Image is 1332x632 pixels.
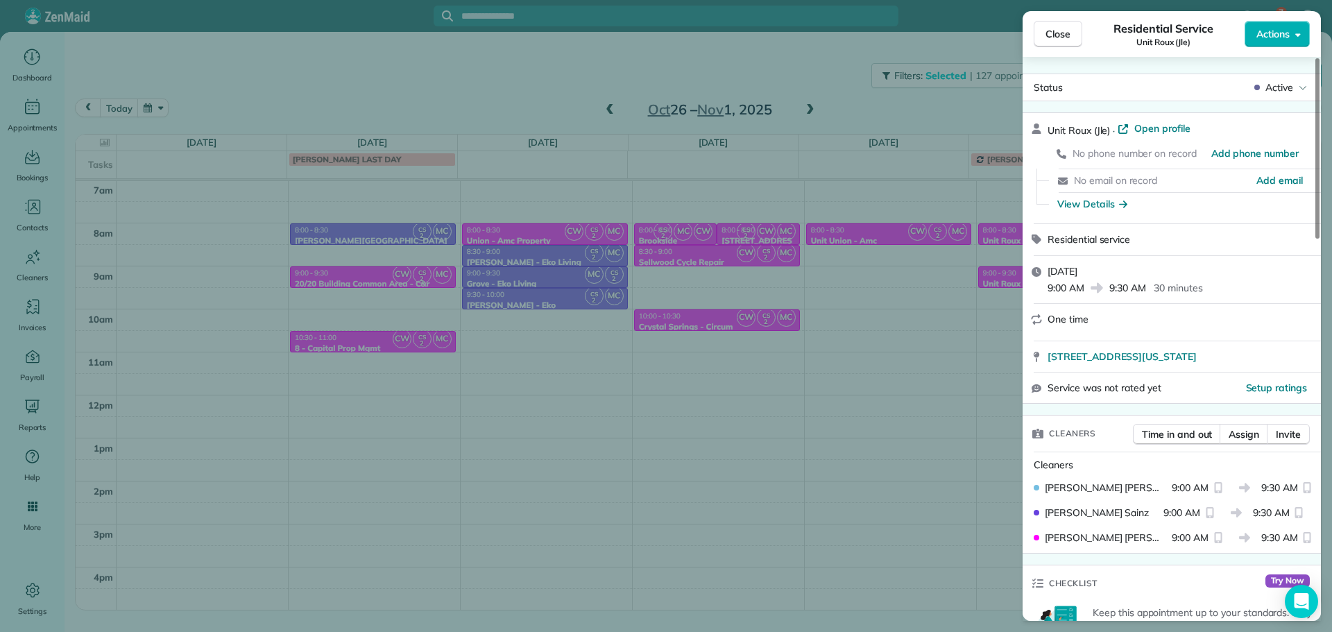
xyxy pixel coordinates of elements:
span: [PERSON_NAME] [PERSON_NAME] [1045,481,1166,495]
button: Time in and out [1133,424,1221,445]
button: View Details [1057,197,1127,211]
button: Close [1034,21,1082,47]
span: Active [1265,80,1293,94]
span: [STREET_ADDRESS][US_STATE] [1048,350,1197,364]
button: Invite [1267,424,1310,445]
span: Residential Service [1113,20,1213,37]
span: Cleaners [1034,459,1073,471]
span: Unit Roux (Jle) [1136,37,1190,48]
span: Close [1045,27,1070,41]
span: Open profile [1134,121,1190,135]
span: Status [1034,81,1063,94]
span: [PERSON_NAME] [PERSON_NAME]-German [1045,531,1166,545]
span: Residential service [1048,233,1130,246]
span: Assign [1229,427,1259,441]
span: [DATE] [1048,265,1077,277]
a: Add phone number [1211,146,1299,160]
span: [PERSON_NAME] Sainz [1045,506,1149,520]
span: 9:00 AM [1172,531,1209,545]
span: 9:30 AM [1261,481,1298,495]
span: 9:30 AM [1261,531,1298,545]
button: Assign [1220,424,1268,445]
span: No email on record [1074,174,1157,187]
a: Add email [1256,173,1303,187]
span: 9:30 AM [1253,506,1290,520]
span: One time [1048,313,1088,325]
span: 9:00 AM [1163,506,1200,520]
span: No phone number on record [1073,147,1197,160]
div: Open Intercom Messenger [1285,585,1318,618]
p: 30 minutes [1154,281,1203,295]
span: Cleaners [1049,427,1095,441]
button: Setup ratings [1246,381,1308,395]
span: Try Now [1265,574,1310,588]
span: Setup ratings [1246,382,1308,394]
span: · [1110,125,1118,136]
span: Time in and out [1142,427,1212,441]
span: 9:30 AM [1109,281,1146,295]
a: [STREET_ADDRESS][US_STATE] [1048,350,1313,364]
span: Service was not rated yet [1048,381,1161,395]
a: Open profile [1118,121,1190,135]
span: 9:00 AM [1172,481,1209,495]
span: Invite [1276,427,1301,441]
span: Checklist [1049,577,1098,590]
span: Unit Roux (Jle) [1048,124,1110,137]
span: Actions [1256,27,1290,41]
span: 9:00 AM [1048,281,1084,295]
